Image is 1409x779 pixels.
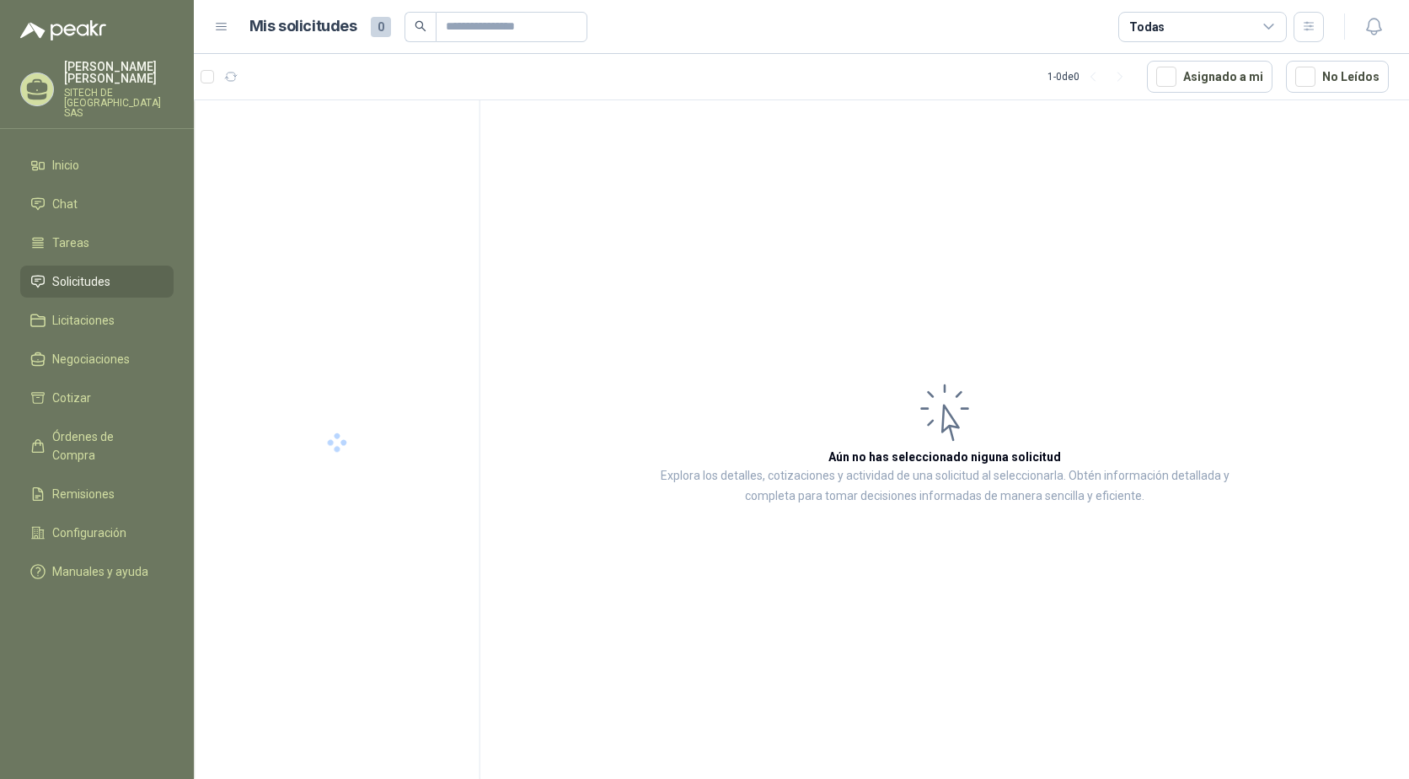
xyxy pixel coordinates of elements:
[20,556,174,588] a: Manuales y ayuda
[52,427,158,465] span: Órdenes de Compra
[371,17,391,37] span: 0
[20,149,174,181] a: Inicio
[52,156,79,175] span: Inicio
[64,88,174,118] p: SITECH DE [GEOGRAPHIC_DATA] SAS
[52,485,115,503] span: Remisiones
[64,61,174,84] p: [PERSON_NAME] [PERSON_NAME]
[1147,61,1272,93] button: Asignado a mi
[249,14,357,39] h1: Mis solicitudes
[20,188,174,220] a: Chat
[1129,18,1165,36] div: Todas
[20,266,174,298] a: Solicitudes
[20,227,174,259] a: Tareas
[52,524,126,542] span: Configuración
[52,350,130,368] span: Negociaciones
[20,478,174,510] a: Remisiones
[649,466,1240,507] p: Explora los detalles, cotizaciones y actividad de una solicitud al seleccionarla. Obtén informaci...
[20,343,174,375] a: Negociaciones
[20,304,174,336] a: Licitaciones
[52,562,148,581] span: Manuales y ayuda
[20,517,174,549] a: Configuración
[52,234,89,252] span: Tareas
[52,195,78,213] span: Chat
[1286,61,1389,93] button: No Leídos
[415,20,426,32] span: search
[20,421,174,471] a: Órdenes de Compra
[52,272,110,291] span: Solicitudes
[828,448,1061,466] h3: Aún no has seleccionado niguna solicitud
[20,382,174,414] a: Cotizar
[20,20,106,40] img: Logo peakr
[52,311,115,330] span: Licitaciones
[52,389,91,407] span: Cotizar
[1047,63,1133,90] div: 1 - 0 de 0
